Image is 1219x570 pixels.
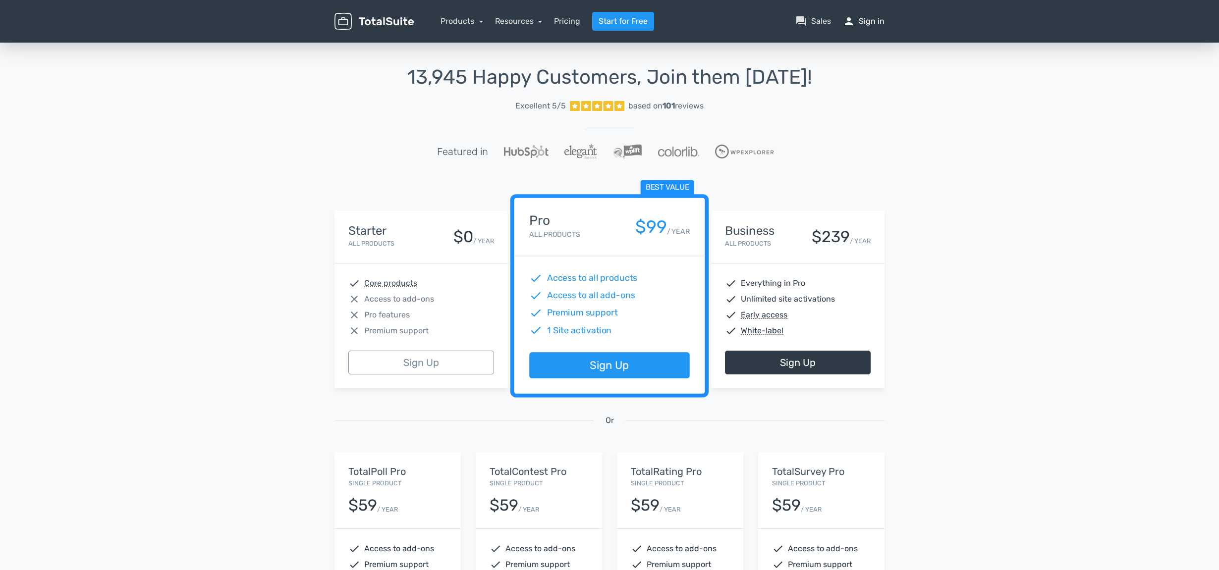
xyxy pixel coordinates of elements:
small: / YEAR [377,505,398,514]
div: $59 [490,497,518,514]
span: check [631,543,643,555]
img: Colorlib [658,147,699,156]
a: Excellent 5/5 based on101reviews [334,96,885,116]
div: $0 [453,228,473,246]
span: Access to add-ons [364,293,434,305]
abbr: Early access [741,309,787,321]
a: Pricing [554,15,580,27]
span: Excellent 5/5 [515,100,566,112]
div: $239 [812,228,850,246]
h4: Starter [348,224,394,237]
span: close [348,293,360,305]
span: Access to all products [547,272,638,285]
small: / YEAR [801,505,822,514]
h4: Pro [529,213,580,228]
div: $59 [348,497,377,514]
div: based on reviews [628,100,704,112]
small: Single Product [772,479,825,487]
span: check [529,289,542,302]
small: / YEAR [850,236,871,246]
span: check [725,277,737,289]
h5: TotalRating Pro [631,466,729,477]
span: close [348,325,360,337]
a: Sign Up [348,351,494,374]
span: Access to add-ons [788,543,858,555]
img: ElegantThemes [564,144,597,159]
span: Access to add-ons [364,543,434,555]
span: Access to add-ons [647,543,717,555]
span: Or [606,415,614,426]
span: check [348,543,360,555]
span: Best value [641,180,694,196]
h4: Business [725,224,775,237]
small: Single Product [490,479,543,487]
span: check [348,277,360,289]
small: / YEAR [518,505,539,514]
a: Products [441,16,483,26]
h5: TotalSurvey Pro [772,466,871,477]
span: check [490,543,501,555]
span: Premium support [547,307,618,319]
span: check [725,293,737,305]
h5: TotalContest Pro [490,466,588,477]
small: Single Product [348,479,401,487]
small: / YEAR [660,505,680,514]
a: Sign Up [725,351,871,374]
a: Start for Free [592,12,654,31]
span: close [348,309,360,321]
h5: TotalPoll Pro [348,466,447,477]
span: 1 Site activation [547,324,612,337]
span: Everything in Pro [741,277,805,289]
strong: 101 [663,101,675,110]
h1: 13,945 Happy Customers, Join them [DATE]! [334,66,885,88]
span: Unlimited site activations [741,293,835,305]
img: WPExplorer [715,145,774,158]
span: Access to add-ons [505,543,575,555]
small: All Products [529,230,580,239]
a: question_answerSales [795,15,831,27]
h5: Featured in [437,146,488,157]
span: Access to all add-ons [547,289,635,302]
span: check [725,325,737,337]
small: / YEAR [667,226,690,237]
abbr: Core products [364,277,417,289]
a: Sign Up [529,353,689,379]
img: TotalSuite for WordPress [334,13,414,30]
span: check [772,543,784,555]
span: check [725,309,737,321]
a: Resources [495,16,543,26]
span: question_answer [795,15,807,27]
div: $59 [772,497,801,514]
a: personSign in [843,15,885,27]
img: WPLift [613,144,642,159]
span: Pro features [364,309,410,321]
abbr: White-label [741,325,783,337]
span: check [529,324,542,337]
div: $59 [631,497,660,514]
span: Premium support [364,325,429,337]
img: Hubspot [504,145,549,158]
small: All Products [725,240,771,247]
small: Single Product [631,479,684,487]
span: check [529,307,542,319]
small: All Products [348,240,394,247]
small: / YEAR [473,236,494,246]
div: $99 [635,217,667,237]
span: check [529,272,542,285]
span: person [843,15,855,27]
